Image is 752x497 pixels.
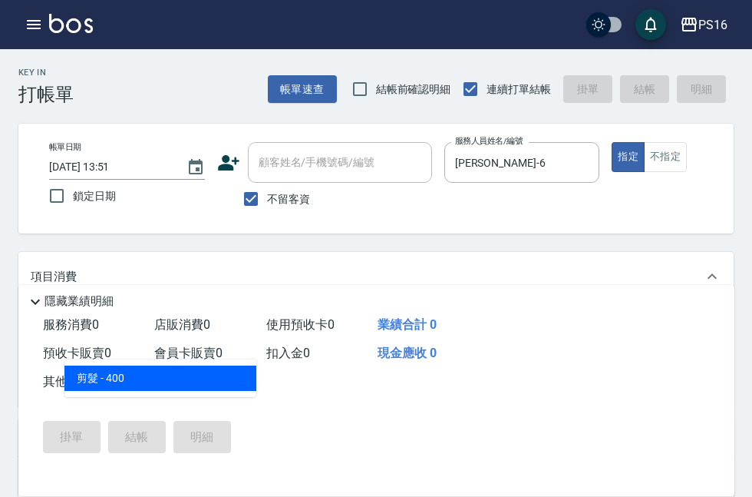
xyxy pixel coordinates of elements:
[18,68,74,78] h2: Key In
[698,15,727,35] div: PS16
[267,191,310,207] span: 不留客資
[268,75,337,104] button: 帳單速查
[635,9,666,40] button: save
[486,81,551,98] span: 連續打單結帳
[455,135,523,147] label: 服務人員姓名/編號
[266,346,310,360] span: 扣入金 0
[49,141,81,153] label: 帳單日期
[376,81,451,98] span: 結帳前確認明細
[64,366,256,391] span: 剪髮 - 400
[154,346,223,360] span: 會員卡販賣 0
[177,149,214,186] button: Choose date, selected date is 2025-09-21
[43,374,124,389] span: 其他付款方式 0
[612,142,645,172] button: 指定
[49,154,171,180] input: YYYY/MM/DD hh:mm
[43,317,99,332] span: 服務消費 0
[31,269,77,285] p: 項目消費
[378,317,437,332] span: 業績合計 0
[18,252,734,301] div: 項目消費
[73,188,116,204] span: 鎖定日期
[45,293,114,310] p: 隱藏業績明細
[674,9,734,41] button: PS16
[154,317,210,332] span: 店販消費 0
[644,142,687,172] button: 不指定
[266,317,335,332] span: 使用預收卡 0
[49,14,93,33] img: Logo
[43,346,111,360] span: 預收卡販賣 0
[18,84,74,105] h3: 打帳單
[378,346,437,360] span: 現金應收 0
